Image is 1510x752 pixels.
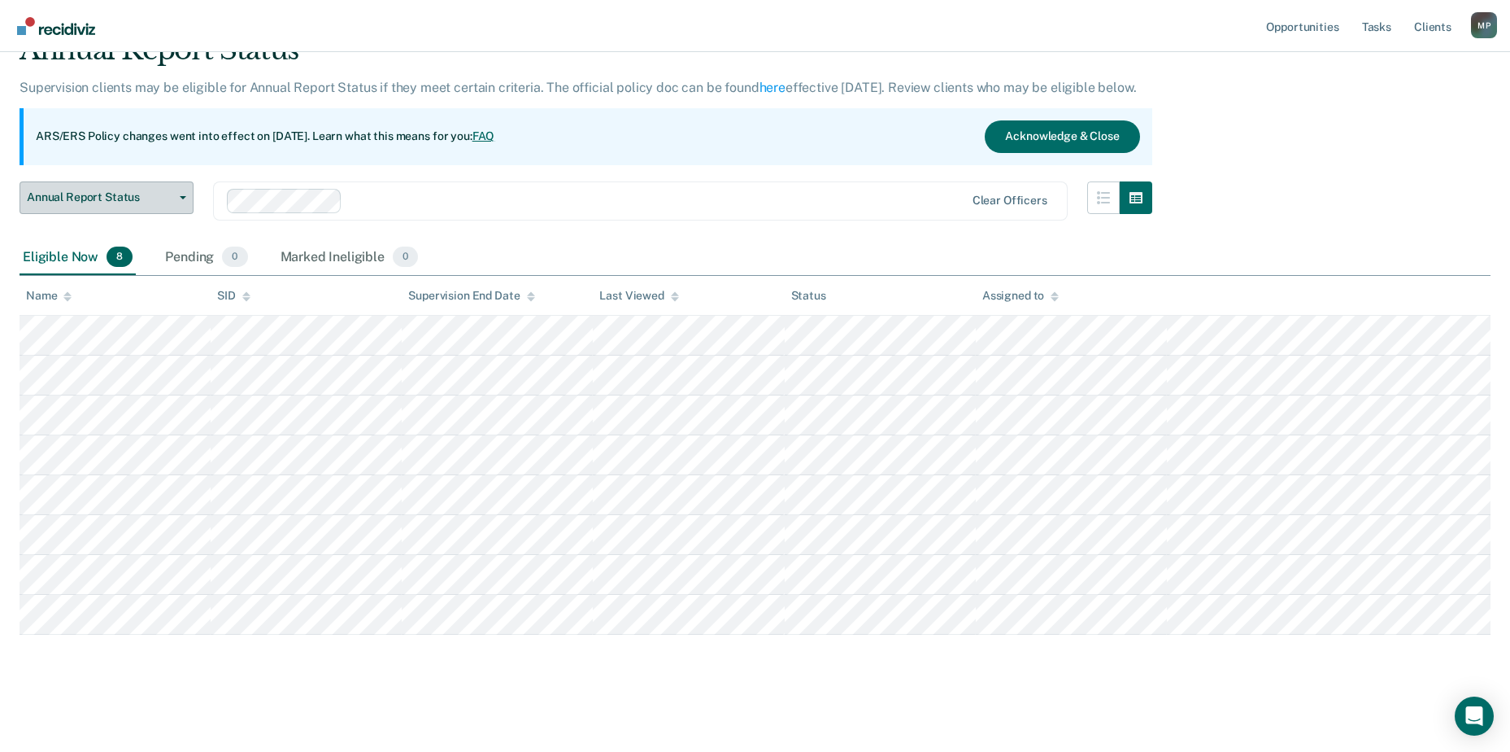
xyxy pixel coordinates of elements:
[408,289,534,303] div: Supervision End Date
[20,33,1152,80] div: Annual Report Status
[27,190,173,204] span: Annual Report Status
[791,289,826,303] div: Status
[107,247,133,268] span: 8
[17,17,95,35] img: Recidiviz
[36,129,494,145] p: ARS/ERS Policy changes went into effect on [DATE]. Learn what this means for you:
[217,289,250,303] div: SID
[162,240,250,276] div: Pending0
[1471,12,1497,38] button: Profile dropdown button
[982,289,1059,303] div: Assigned to
[985,120,1139,153] button: Acknowledge & Close
[759,80,785,95] a: here
[20,80,1136,95] p: Supervision clients may be eligible for Annual Report Status if they meet certain criteria. The o...
[20,240,136,276] div: Eligible Now8
[222,247,247,268] span: 0
[599,289,678,303] div: Last Viewed
[472,129,495,142] a: FAQ
[393,247,418,268] span: 0
[20,181,194,214] button: Annual Report Status
[973,194,1047,208] div: Clear officers
[1471,12,1497,38] div: M P
[1455,697,1494,736] div: Open Intercom Messenger
[26,289,72,303] div: Name
[277,240,422,276] div: Marked Ineligible0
